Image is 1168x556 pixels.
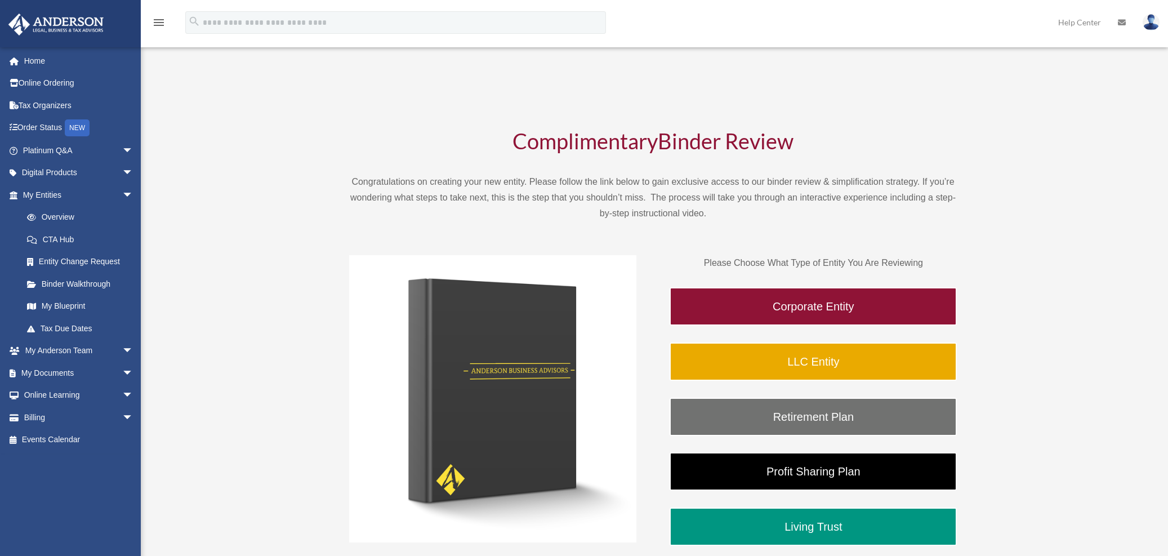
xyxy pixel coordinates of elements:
[16,206,150,229] a: Overview
[8,406,150,429] a: Billingarrow_drop_down
[8,362,150,384] a: My Documentsarrow_drop_down
[670,398,957,436] a: Retirement Plan
[5,14,107,35] img: Anderson Advisors Platinum Portal
[349,174,957,221] p: Congratulations on creating your new entity. Please follow the link below to gain exclusive acces...
[8,50,150,72] a: Home
[8,184,150,206] a: My Entitiesarrow_drop_down
[512,128,658,154] span: Complimentary
[16,228,150,251] a: CTA Hub
[152,16,166,29] i: menu
[16,273,145,295] a: Binder Walkthrough
[122,340,145,363] span: arrow_drop_down
[122,406,145,429] span: arrow_drop_down
[670,452,957,491] a: Profit Sharing Plan
[8,139,150,162] a: Platinum Q&Aarrow_drop_down
[122,139,145,162] span: arrow_drop_down
[122,362,145,385] span: arrow_drop_down
[8,162,150,184] a: Digital Productsarrow_drop_down
[122,184,145,207] span: arrow_drop_down
[188,15,200,28] i: search
[8,429,150,451] a: Events Calendar
[1143,14,1160,30] img: User Pic
[65,119,90,136] div: NEW
[670,343,957,381] a: LLC Entity
[8,94,150,117] a: Tax Organizers
[122,162,145,185] span: arrow_drop_down
[8,340,150,362] a: My Anderson Teamarrow_drop_down
[670,287,957,326] a: Corporate Entity
[670,255,957,271] p: Please Choose What Type of Entity You Are Reviewing
[16,317,150,340] a: Tax Due Dates
[670,508,957,546] a: Living Trust
[8,384,150,407] a: Online Learningarrow_drop_down
[8,72,150,95] a: Online Ordering
[122,384,145,407] span: arrow_drop_down
[658,128,793,154] span: Binder Review
[8,117,150,140] a: Order StatusNEW
[16,251,150,273] a: Entity Change Request
[152,20,166,29] a: menu
[16,295,150,318] a: My Blueprint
